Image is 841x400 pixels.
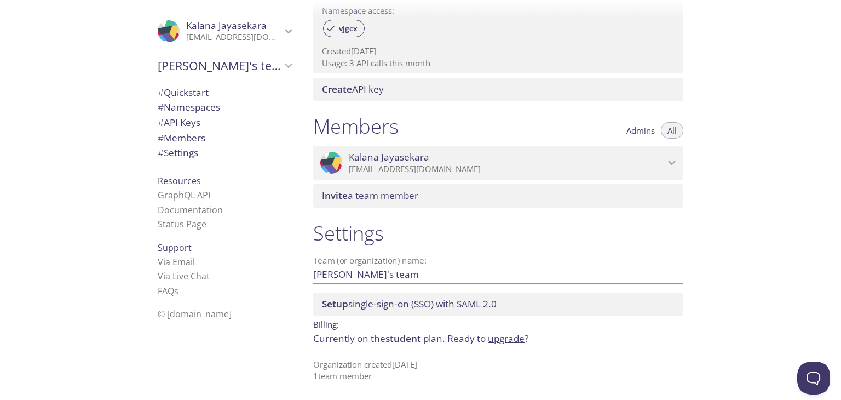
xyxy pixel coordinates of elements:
[149,52,300,80] div: Kalana's team
[158,270,210,282] a: Via Live Chat
[186,19,267,32] span: Kalana Jayasekara
[385,332,421,345] span: student
[313,184,683,207] div: Invite a team member
[149,13,300,49] div: Kalana Jayasekara
[149,100,300,115] div: Namespaces
[322,298,348,310] span: Setup
[332,24,364,33] span: vjgcx
[158,132,164,144] span: #
[313,78,683,101] div: Create API Key
[447,332,528,345] span: Ready to ?
[313,316,683,332] p: Billing:
[322,83,384,95] span: API key
[158,101,164,113] span: #
[158,189,210,201] a: GraphQL API
[313,359,683,382] p: Organization created [DATE] 1 team member
[313,146,683,180] div: Kalana Jayasekara
[620,122,661,139] button: Admins
[322,189,348,202] span: Invite
[158,218,206,230] a: Status Page
[149,85,300,100] div: Quickstart
[158,175,201,187] span: Resources
[158,101,220,113] span: Namespaces
[313,114,399,139] h1: Members
[313,221,683,245] h1: Settings
[323,20,365,37] div: vjgcx
[313,332,683,346] p: Currently on the plan.
[149,130,300,146] div: Members
[797,362,830,395] iframe: Help Scout Beacon - Open
[158,146,198,159] span: Settings
[313,293,683,316] div: Setup SSO
[313,256,427,265] label: Team (or organization) name:
[158,86,164,99] span: #
[322,58,675,69] p: Usage: 3 API calls this month
[158,285,178,297] a: FAQ
[349,164,665,175] p: [EMAIL_ADDRESS][DOMAIN_NAME]
[158,116,200,129] span: API Keys
[322,298,497,310] span: single-sign-on (SSO) with SAML 2.0
[488,332,525,345] a: upgrade
[322,83,352,95] span: Create
[158,58,281,73] span: [PERSON_NAME]'s team
[322,189,418,202] span: a team member
[149,145,300,161] div: Team Settings
[158,116,164,129] span: #
[158,132,205,144] span: Members
[149,115,300,130] div: API Keys
[174,285,178,297] span: s
[158,146,164,159] span: #
[158,242,192,254] span: Support
[158,308,232,320] span: © [DOMAIN_NAME]
[158,256,195,268] a: Via Email
[186,32,281,43] p: [EMAIL_ADDRESS][DOMAIN_NAME]
[158,86,209,99] span: Quickstart
[158,204,223,216] a: Documentation
[322,45,675,57] p: Created [DATE]
[661,122,683,139] button: All
[349,151,429,163] span: Kalana Jayasekara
